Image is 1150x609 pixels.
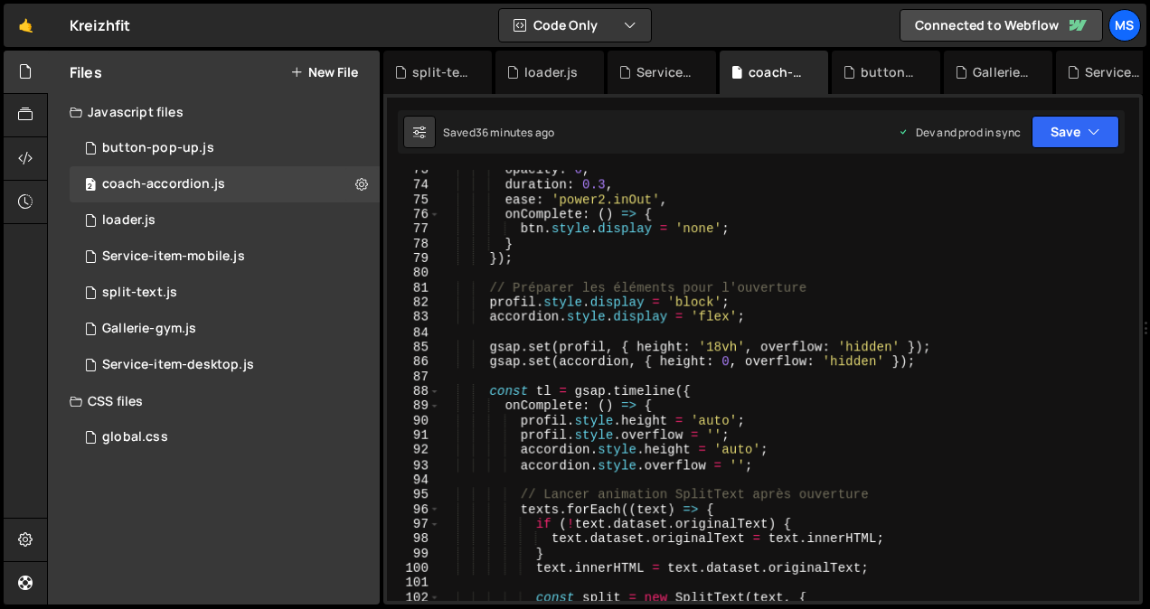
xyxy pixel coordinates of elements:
div: Javascript files [48,94,380,130]
div: 80 [387,266,440,280]
div: 16128/43343.js [70,311,380,347]
div: coach-accordion.js [749,63,806,81]
button: Code Only [499,9,651,42]
div: Service-item-mobile.js [102,248,245,265]
a: 🤙 [4,4,48,47]
h2: Files [70,62,102,82]
div: 99 [387,547,440,561]
div: coach-accordion.js [102,176,225,192]
div: 91 [387,428,440,443]
div: 84 [387,325,440,340]
div: 89 [387,398,440,413]
div: 95 [387,487,440,501]
button: Save [1032,116,1119,148]
div: Service-item-desktop.js [102,357,254,373]
div: 16128/44128.js [70,275,380,311]
div: Gallerie-gym.js [973,63,1031,81]
div: 87 [387,370,440,384]
div: 36 minutes ago [476,125,554,140]
div: 100 [387,561,440,576]
div: 81 [387,281,440,295]
div: button-pop-up.js [861,63,919,81]
div: 16128/44075.js [70,202,380,239]
div: 75 [387,192,440,207]
div: 16128/43705.js [70,130,380,166]
div: 16128/43440.js [70,166,380,202]
div: Saved [443,125,554,140]
div: split-text.js [102,285,177,301]
div: 79 [387,251,440,266]
a: Connected to Webflow [900,9,1103,42]
div: 101 [387,576,440,590]
div: loader.js [524,63,578,81]
div: 96 [387,502,440,517]
div: 16128/43341.js [70,347,380,383]
div: 16128/43614.js [70,239,380,275]
div: split-text.js [412,63,470,81]
div: 74 [387,177,440,192]
div: 82 [387,295,440,310]
div: 78 [387,237,440,251]
div: 94 [387,473,440,487]
div: global.css [102,429,168,445]
div: Service-item-mobile.js [636,63,694,81]
div: 88 [387,384,440,398]
div: loader.js [102,212,156,229]
div: Gallerie-gym.js [102,321,196,337]
div: 86 [387,354,440,369]
div: Kreizhfit [70,14,130,36]
div: 93 [387,458,440,473]
div: Service-item-desktop.js [1085,63,1143,81]
div: CSS files [48,383,380,419]
div: 76 [387,207,440,221]
div: 102 [387,591,440,605]
span: 2 [85,179,96,193]
div: 97 [387,517,440,531]
button: New File [290,65,358,80]
div: 98 [387,531,440,546]
div: Dev and prod in sync [898,125,1021,140]
a: ms [1108,9,1141,42]
div: 77 [387,221,440,236]
div: button-pop-up.js [102,140,214,156]
div: 73 [387,163,440,177]
div: 16128/43342.css [70,419,380,455]
div: 85 [387,340,440,354]
div: 92 [387,443,440,457]
div: 90 [387,414,440,428]
div: 83 [387,310,440,324]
